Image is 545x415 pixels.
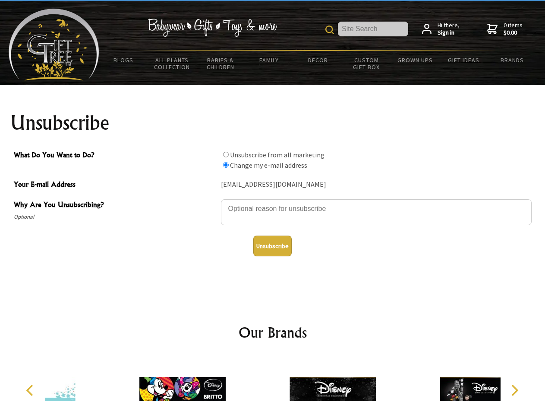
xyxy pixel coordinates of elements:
[148,51,197,76] a: All Plants Collection
[342,51,391,76] a: Custom Gift Box
[505,381,524,400] button: Next
[223,152,229,157] input: What Do You Want to Do?
[196,51,245,76] a: Babies & Children
[221,199,532,225] textarea: Why Are You Unsubscribing?
[293,51,342,69] a: Decor
[14,150,217,162] span: What Do You Want to Do?
[223,162,229,168] input: What Do You Want to Do?
[14,199,217,212] span: Why Are You Unsubscribing?
[422,22,460,37] a: Hi there,Sign in
[391,51,439,69] a: Grown Ups
[438,22,460,37] span: Hi there,
[253,236,292,256] button: Unsubscribe
[504,29,523,37] strong: $0.00
[14,212,217,222] span: Optional
[99,51,148,69] a: BLOGS
[230,161,307,169] label: Change my e-mail address
[488,51,537,69] a: Brands
[22,381,41,400] button: Previous
[9,9,99,80] img: Babyware - Gifts - Toys and more...
[439,51,488,69] a: Gift Ideas
[10,112,535,133] h1: Unsubscribe
[230,150,324,159] label: Unsubscribe from all marketing
[325,26,334,34] img: product search
[245,51,294,69] a: Family
[17,322,528,343] h2: Our Brands
[14,179,217,192] span: Your E-mail Address
[504,21,523,37] span: 0 items
[487,22,523,37] a: 0 items$0.00
[221,178,532,192] div: [EMAIL_ADDRESS][DOMAIN_NAME]
[438,29,460,37] strong: Sign in
[148,19,277,37] img: Babywear - Gifts - Toys & more
[338,22,408,36] input: Site Search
